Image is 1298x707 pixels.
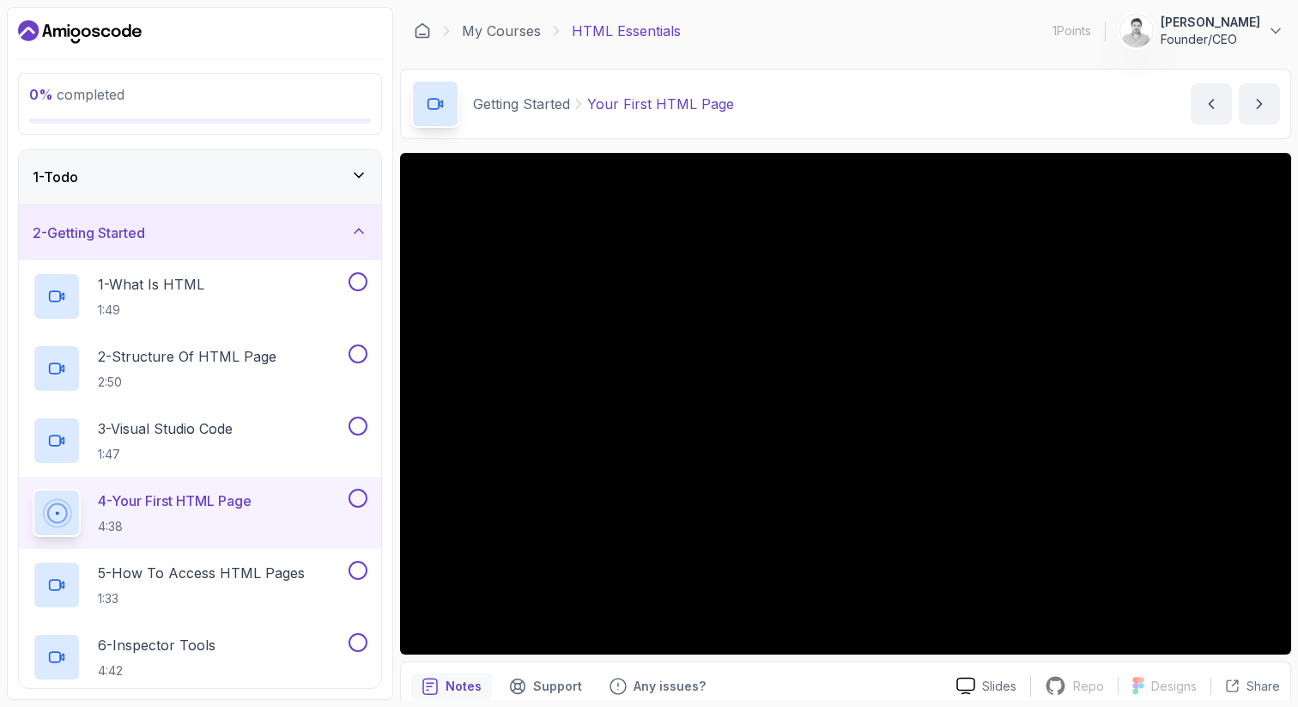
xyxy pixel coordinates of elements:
[533,678,582,695] p: Support
[29,86,53,103] span: 0 %
[98,274,204,295] p: 1 - What Is HTML
[1120,15,1153,47] img: user profile image
[98,418,233,439] p: 3 - Visual Studio Code
[98,374,276,391] p: 2:50
[1151,678,1197,695] p: Designs
[473,94,570,114] p: Getting Started
[1210,678,1280,695] button: Share
[98,518,252,535] p: 4:38
[19,149,381,204] button: 1-Todo
[19,205,381,260] button: 2-Getting Started
[98,346,276,367] p: 2 - Structure Of HTML Page
[411,673,492,700] button: notes button
[982,678,1016,695] p: Slides
[587,94,734,114] p: Your First HTML Page
[634,678,706,695] p: Any issues?
[1161,31,1260,48] p: Founder/CEO
[400,153,1291,655] iframe: 5 - Your First HTML Page
[1239,83,1280,125] button: next content
[98,446,233,463] p: 1:47
[1052,22,1091,40] p: 1 Points
[1246,678,1280,695] p: Share
[33,167,78,187] h3: 1 - Todo
[446,678,482,695] p: Notes
[29,86,124,103] span: completed
[33,272,367,320] button: 1-What Is HTML1:49
[33,344,367,393] button: 2-Structure Of HTML Page2:50
[1119,14,1284,48] button: user profile image[PERSON_NAME]Founder/CEO
[33,222,145,243] h3: 2 - Getting Started
[414,22,431,40] a: Dashboard
[33,489,367,537] button: 4-Your First HTML Page4:38
[572,21,681,41] p: HTML Essentials
[33,633,367,681] button: 6-Inspector Tools4:42
[33,561,367,609] button: 5-How To Access HTML Pages1:33
[462,21,541,41] a: My Courses
[499,673,592,700] button: Support button
[33,417,367,465] button: 3-Visual Studio Code1:47
[18,18,142,46] a: Dashboard
[98,662,215,680] p: 4:42
[98,635,215,655] p: 6 - Inspector Tools
[98,491,252,511] p: 4 - Your First HTML Page
[943,677,1030,695] a: Slides
[98,302,204,319] p: 1:49
[1191,83,1232,125] button: previous content
[1161,14,1260,31] p: [PERSON_NAME]
[599,673,716,700] button: Feedback button
[98,590,305,607] p: 1:33
[98,563,305,583] p: 5 - How To Access HTML Pages
[1073,678,1104,695] p: Repo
